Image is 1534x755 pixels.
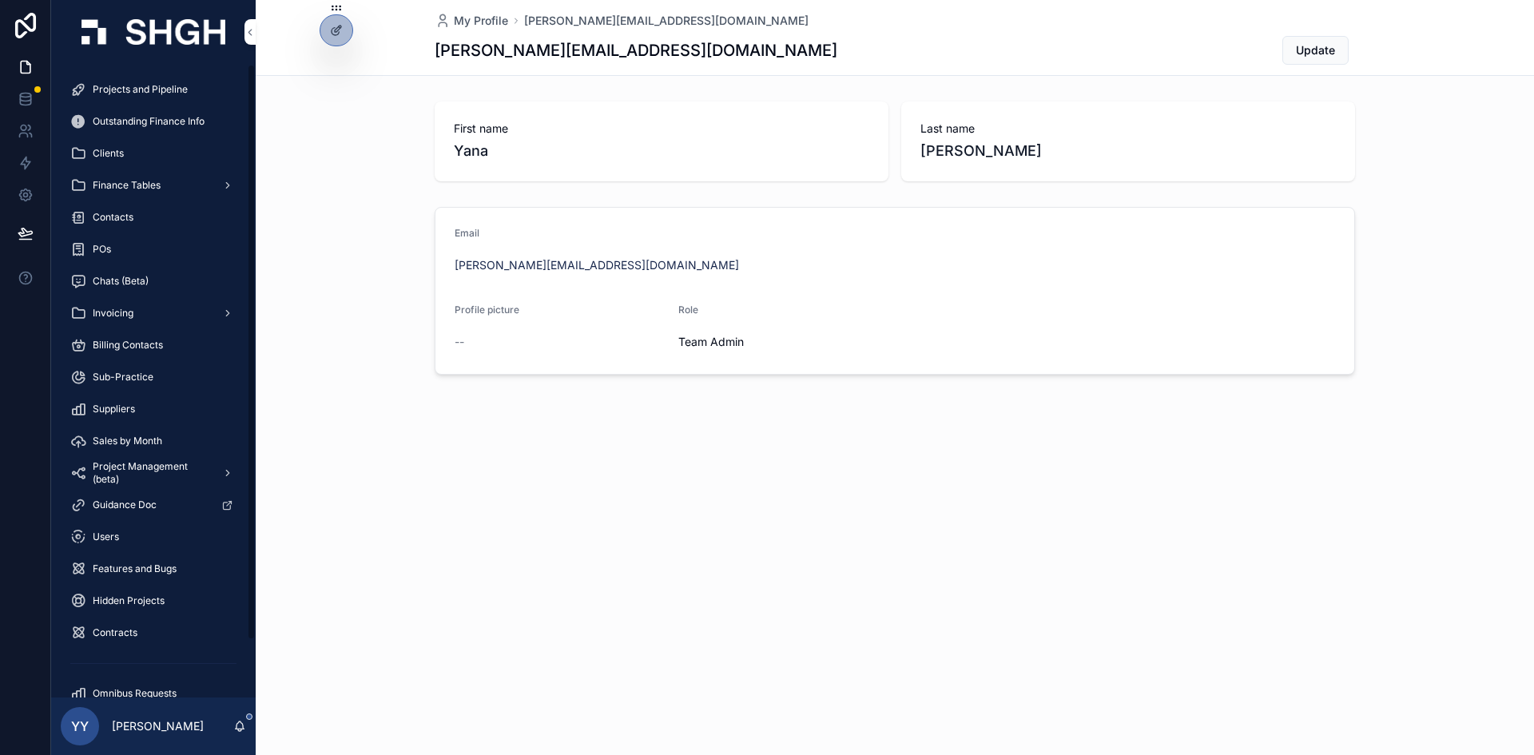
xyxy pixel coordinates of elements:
[93,403,135,415] span: Suppliers
[93,460,209,486] span: Project Management (beta)
[61,491,246,519] a: Guidance Doc
[454,121,869,137] span: First name
[61,139,246,168] a: Clients
[51,64,256,697] div: scrollable content
[61,235,246,264] a: POs
[93,115,205,128] span: Outstanding Finance Info
[920,140,1336,162] span: [PERSON_NAME]
[61,523,246,551] a: Users
[93,275,149,288] span: Chats (Beta)
[93,499,157,511] span: Guidance Doc
[61,267,246,296] a: Chats (Beta)
[61,107,246,136] a: Outstanding Finance Info
[61,299,246,328] a: Invoicing
[93,594,165,607] span: Hidden Projects
[435,13,508,29] a: My Profile
[112,718,204,734] p: [PERSON_NAME]
[93,339,163,352] span: Billing Contacts
[93,435,162,447] span: Sales by Month
[93,243,111,256] span: POs
[71,717,89,736] span: YY
[61,395,246,423] a: Suppliers
[1282,36,1349,65] button: Update
[455,334,464,350] span: --
[61,679,246,708] a: Omnibus Requests
[454,13,508,29] span: My Profile
[93,687,177,700] span: Omnibus Requests
[93,530,119,543] span: Users
[81,19,225,45] img: App logo
[455,257,739,273] a: [PERSON_NAME][EMAIL_ADDRESS][DOMAIN_NAME]
[61,171,246,200] a: Finance Tables
[455,304,519,316] span: Profile picture
[61,459,246,487] a: Project Management (beta)
[678,304,698,316] span: Role
[920,121,1336,137] span: Last name
[93,371,153,383] span: Sub-Practice
[93,179,161,192] span: Finance Tables
[93,147,124,160] span: Clients
[454,140,869,162] span: Yana
[61,363,246,391] a: Sub-Practice
[61,427,246,455] a: Sales by Month
[435,39,837,62] h1: [PERSON_NAME][EMAIL_ADDRESS][DOMAIN_NAME]
[61,75,246,104] a: Projects and Pipeline
[61,618,246,647] a: Contracts
[61,331,246,360] a: Billing Contacts
[93,626,137,639] span: Contracts
[1296,42,1335,58] span: Update
[524,13,809,29] a: [PERSON_NAME][EMAIL_ADDRESS][DOMAIN_NAME]
[93,211,133,224] span: Contacts
[61,203,246,232] a: Contacts
[678,334,744,350] span: Team Admin
[93,307,133,320] span: Invoicing
[93,562,177,575] span: Features and Bugs
[455,227,479,239] span: Email
[61,586,246,615] a: Hidden Projects
[93,83,188,96] span: Projects and Pipeline
[61,554,246,583] a: Features and Bugs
